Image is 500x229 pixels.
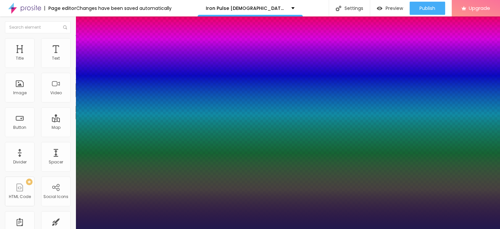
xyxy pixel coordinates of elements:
div: Image [13,91,27,95]
img: Icone [336,6,341,11]
p: Iron Pulse [DEMOGRAPHIC_DATA][MEDICAL_DATA] (Exposed Review) [206,6,286,11]
div: Social Icons [43,194,68,199]
div: HTML Code [9,194,31,199]
div: Video [50,91,62,95]
img: view-1.svg [377,6,382,11]
img: Icone [63,25,67,29]
span: Upgrade [469,5,490,11]
span: Publish [419,6,435,11]
div: Title [16,56,24,61]
div: Page editor [44,6,76,11]
div: Map [52,125,60,130]
span: Preview [386,6,403,11]
input: Search element [5,21,71,33]
div: Spacer [49,160,63,164]
button: Preview [370,2,410,15]
div: Changes have been saved automatically [76,6,172,11]
div: Text [52,56,60,61]
div: Divider [13,160,27,164]
div: Button [13,125,26,130]
button: Publish [410,2,445,15]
